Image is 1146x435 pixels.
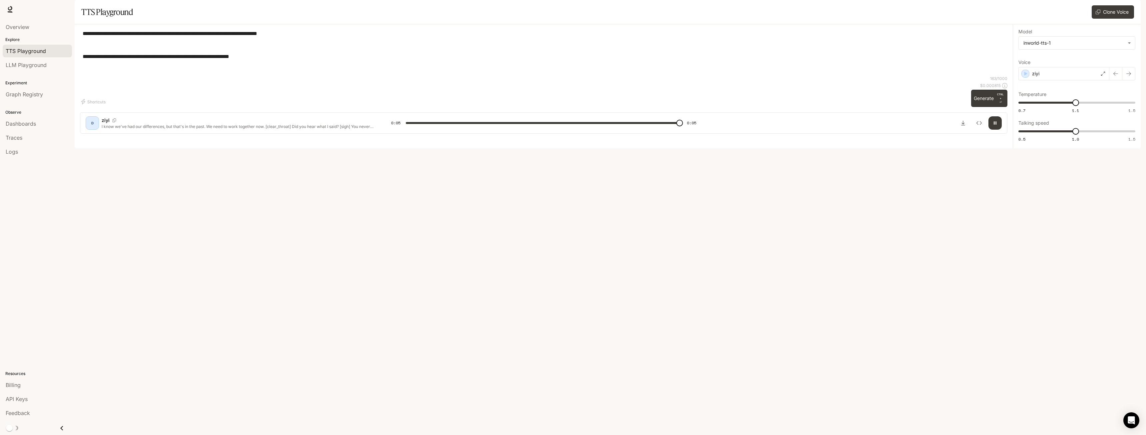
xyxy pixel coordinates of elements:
button: Inspect [972,116,986,130]
button: Shortcuts [80,96,108,107]
div: Open Intercom Messenger [1123,412,1139,428]
span: 0:05 [391,120,400,126]
p: Voice [1018,60,1030,65]
span: 0.7 [1018,108,1025,113]
button: Copy Voice ID [110,118,119,122]
span: 1.1 [1072,108,1079,113]
div: inworld-tts-1 [1019,37,1135,49]
div: inworld-tts-1 [1023,40,1124,46]
span: 0.5 [1018,136,1025,142]
p: CTRL + [996,92,1005,100]
span: 1.5 [1128,136,1135,142]
p: Temperature [1018,92,1046,97]
span: 0:05 [687,120,696,126]
h1: TTS Playground [81,5,133,19]
p: I know we've had our differences, but that's in the past. We need to work together now. [clear_th... [102,124,375,129]
span: 1.0 [1072,136,1079,142]
p: Model [1018,29,1032,34]
p: ⏎ [996,92,1005,104]
p: Talking speed [1018,121,1049,125]
p: 163 / 1000 [990,76,1007,81]
p: ziyi [102,117,110,124]
button: Download audio [956,116,970,130]
button: Clone Voice [1092,5,1134,19]
p: ziyi [1032,70,1039,77]
span: 1.5 [1128,108,1135,113]
button: GenerateCTRL +⏎ [971,90,1007,107]
div: D [87,118,98,128]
